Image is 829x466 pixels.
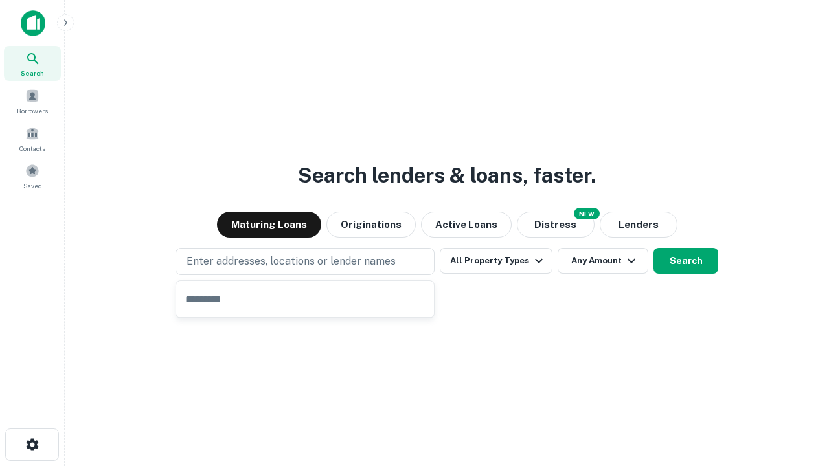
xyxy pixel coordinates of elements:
a: Contacts [4,121,61,156]
button: Lenders [600,212,677,238]
span: Borrowers [17,105,48,116]
button: Any Amount [558,248,648,274]
button: Search distressed loans with lien and other non-mortgage details. [517,212,595,238]
a: Borrowers [4,83,61,118]
iframe: Chat Widget [764,362,829,425]
img: capitalize-icon.png [21,10,45,36]
button: Maturing Loans [217,212,321,238]
button: Enter addresses, locations or lender names [176,248,435,275]
span: Saved [23,181,42,191]
h3: Search lenders & loans, faster. [298,160,596,191]
a: Search [4,46,61,81]
button: Originations [326,212,416,238]
span: Contacts [19,143,45,153]
a: Saved [4,159,61,194]
span: Search [21,68,44,78]
button: Active Loans [421,212,512,238]
p: Enter addresses, locations or lender names [187,254,396,269]
div: NEW [574,208,600,219]
button: All Property Types [440,248,552,274]
button: Search [653,248,718,274]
